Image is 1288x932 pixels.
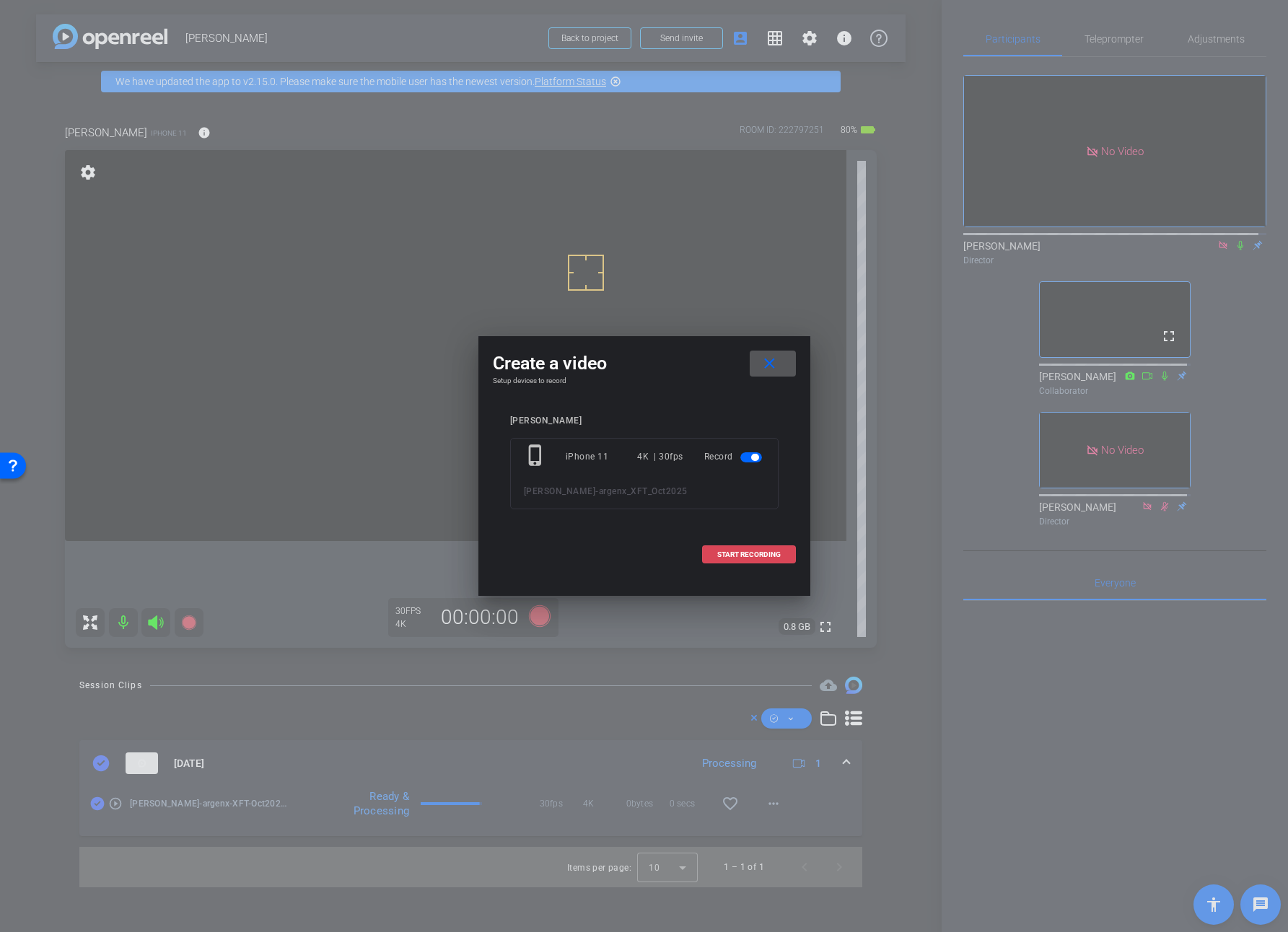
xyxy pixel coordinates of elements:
[702,545,796,563] button: START RECORDING
[761,355,779,373] mat-icon: close
[493,351,796,377] div: Create a video
[566,444,638,470] div: iPhone 11
[595,486,599,496] span: -
[493,377,796,385] h4: Setup devices to record
[637,444,683,470] div: 4K | 30fps
[599,486,688,496] span: argenx_XFT_Oct2025
[524,486,596,496] span: [PERSON_NAME]
[524,444,550,470] mat-icon: phone_iphone
[704,444,765,470] div: Record
[717,551,781,558] span: START RECORDING
[510,416,779,426] div: [PERSON_NAME]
